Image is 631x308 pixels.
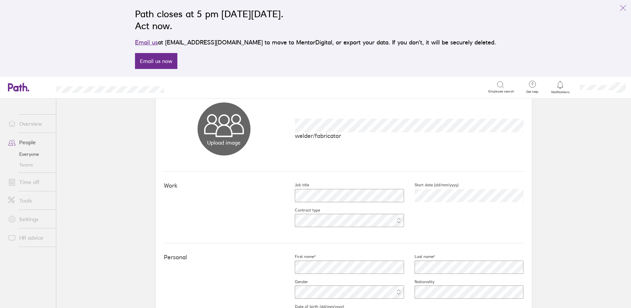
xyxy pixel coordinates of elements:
label: Gender [284,279,308,284]
label: Start date (dd/mm/yyyy) [404,182,459,188]
a: Notifications [550,80,571,94]
span: Employee search [488,90,514,93]
p: at [EMAIL_ADDRESS][DOMAIN_NAME] to move to MentorDigital, or export your data. If you don’t, it w... [135,38,496,47]
a: People [3,136,56,149]
a: Tools [3,194,56,207]
a: Everyone [3,149,56,159]
p: welder/fabricator [295,132,524,139]
a: Time off [3,175,56,189]
label: Nationality [404,279,434,284]
h4: Work [164,182,284,189]
a: Overview [3,117,56,130]
a: Email us now [135,53,177,69]
span: Get help [521,90,543,94]
label: Last name* [404,254,435,259]
h2: Path closes at 5 pm [DATE][DATE]. Act now. [135,8,496,32]
div: Search [182,84,199,90]
label: Contract type [284,208,320,213]
label: First name* [284,254,316,259]
h4: Personal [164,254,284,261]
a: Settings [3,213,56,226]
label: Job title [284,182,309,188]
a: HR advice [3,231,56,244]
a: Email us [135,39,158,46]
a: Teams [3,159,56,170]
span: Notifications [550,90,571,94]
